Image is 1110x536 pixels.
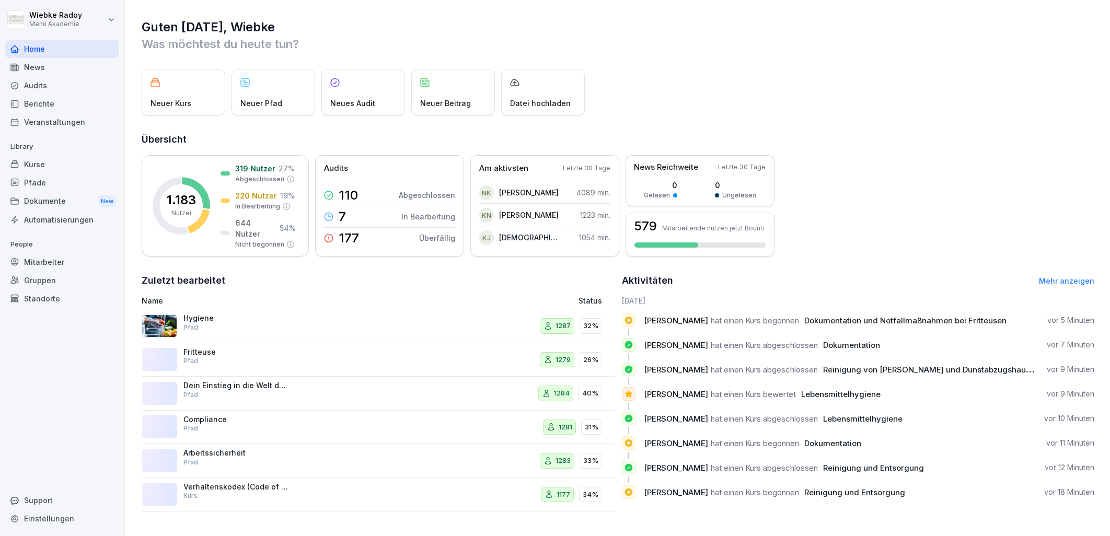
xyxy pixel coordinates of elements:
a: Verhaltenskodex (Code of Conduct) Menü 2000Kurs117734% [142,478,615,512]
a: CompliancePfad128131% [142,411,615,445]
span: hat einen Kurs abgeschlossen [711,365,818,375]
a: ArbeitssicherheitPfad128333% [142,444,615,478]
p: 4089 min. [576,187,610,198]
p: Pfad [183,458,198,467]
a: Kurse [5,155,119,173]
p: Kurs [183,491,198,500]
p: Fritteuse [183,347,288,357]
p: Verhaltenskodex (Code of Conduct) Menü 2000 [183,482,288,492]
p: 177 [339,232,359,244]
p: 220 Nutzer [235,190,277,201]
a: Gruppen [5,271,119,289]
p: 0 [644,180,677,191]
img: l7j8ma1q6cu44qkpc9tlpgs1.png [142,314,177,337]
a: Mitarbeiter [5,253,119,271]
p: Wiebke Radoy [29,11,82,20]
div: Berichte [5,95,119,113]
div: New [98,195,116,207]
p: 34% [583,490,598,500]
p: 1284 [554,388,570,399]
p: Library [5,138,119,155]
div: News [5,58,119,76]
p: 27 % [279,163,295,174]
p: Abgeschlossen [399,190,455,201]
p: Audits [324,162,348,174]
div: Veranstaltungen [5,113,119,131]
p: Menü Akademie [29,20,82,28]
p: In Bearbeitung [401,211,455,222]
p: Pfad [183,424,198,433]
span: [PERSON_NAME] [644,438,708,448]
p: Pfad [183,356,198,366]
span: [PERSON_NAME] [644,316,708,325]
p: vor 10 Minuten [1044,413,1094,424]
p: 644 Nutzer [235,217,276,239]
a: FritteusePfad127926% [142,343,615,377]
span: Reinigung und Entsorgung [804,487,905,497]
p: Pfad [183,390,198,400]
p: vor 12 Minuten [1045,462,1094,473]
h2: Aktivitäten [622,273,673,288]
div: KJ [479,230,494,245]
p: Neuer Pfad [240,98,282,109]
p: 1279 [556,355,571,365]
span: hat einen Kurs bewertet [711,389,796,399]
p: 26% [583,355,598,365]
p: Neues Audit [330,98,375,109]
h3: 579 [634,220,657,232]
a: Pfade [5,173,119,192]
span: hat einen Kurs abgeschlossen [711,463,818,473]
h6: [DATE] [622,295,1095,306]
p: vor 18 Minuten [1044,487,1094,497]
a: Audits [5,76,119,95]
p: Abgeschlossen [235,174,284,184]
p: Arbeitssicherheit [183,448,288,458]
span: hat einen Kurs abgeschlossen [711,340,818,350]
p: vor 11 Minuten [1046,438,1094,448]
span: Reinigung und Entsorgung [823,463,924,473]
p: vor 7 Minuten [1047,340,1094,350]
p: 40% [582,388,598,399]
p: Was möchtest du heute tun? [142,36,1094,52]
p: Compliance [183,415,288,424]
p: Pfad [183,323,198,332]
span: [PERSON_NAME] [644,340,708,350]
a: Dein Einstieg in die Welt der Menü 2000 AkademiePfad128440% [142,377,615,411]
p: 7 [339,211,346,223]
p: Letzte 30 Tage [718,162,766,172]
span: [PERSON_NAME] [644,463,708,473]
a: Einstellungen [5,509,119,528]
p: Überfällig [419,232,455,243]
p: vor 9 Minuten [1047,389,1094,399]
p: 33% [583,456,598,466]
p: [PERSON_NAME] [499,209,559,220]
a: DokumenteNew [5,192,119,211]
p: Nicht begonnen [235,240,284,249]
p: 1283 [556,456,571,466]
p: 19 % [280,190,295,201]
a: Mehr anzeigen [1039,276,1094,285]
p: Gelesen [644,191,670,200]
p: Dein Einstieg in die Welt der Menü 2000 Akademie [183,381,288,390]
p: Am aktivsten [479,162,528,174]
span: hat einen Kurs begonnen [711,438,799,448]
p: Letzte 30 Tage [563,164,610,173]
p: [DEMOGRAPHIC_DATA][PERSON_NAME] [499,232,559,243]
p: Name [142,295,440,306]
a: Standorte [5,289,119,308]
a: HygienePfad128732% [142,309,615,343]
p: Status [579,295,602,306]
span: Dokumentation [804,438,861,448]
p: Nutzer [171,208,192,218]
h2: Zuletzt bearbeitet [142,273,615,288]
p: 1287 [556,321,571,331]
span: [PERSON_NAME] [644,414,708,424]
div: NK [479,185,494,200]
a: Home [5,40,119,58]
